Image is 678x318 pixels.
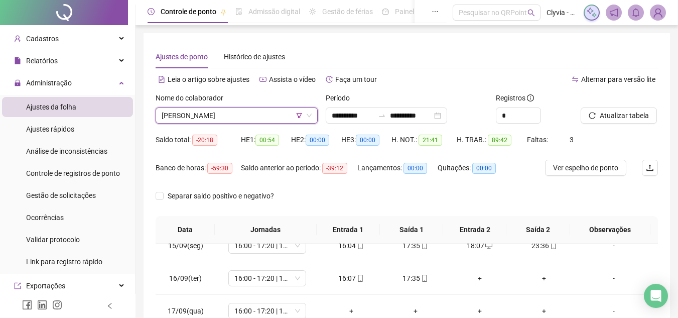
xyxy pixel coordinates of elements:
span: Painel do DP [395,8,434,16]
span: file [14,57,21,64]
span: Controle de registros de ponto [26,169,120,177]
div: - [584,305,643,316]
label: Nome do colaborador [156,92,230,103]
div: + [520,305,568,316]
div: Lançamentos: [357,162,438,174]
span: Ajustes rápidos [26,125,74,133]
span: sun [309,8,316,15]
span: -39:12 [322,163,347,174]
span: export [14,282,21,289]
span: Ocorrências [26,214,64,222]
span: lock [14,79,21,86]
span: swap [572,76,579,83]
span: Administração [26,79,72,87]
th: Data [156,216,215,244]
div: + [456,273,504,284]
span: Histórico de ajustes [224,53,285,61]
span: Alternar para versão lite [581,75,655,83]
span: Ajustes da folha [26,103,76,111]
span: Validar protocolo [26,236,80,244]
div: Saldo total: [156,134,241,146]
span: instagram [52,300,62,310]
label: Período [326,92,356,103]
span: to [378,112,386,120]
span: Análise de inconsistências [26,147,107,155]
span: Leia o artigo sobre ajustes [168,75,249,83]
button: Ver espelho de ponto [545,160,626,176]
span: youtube [259,76,266,83]
span: file-done [235,8,242,15]
span: 00:00 [403,163,427,174]
div: 16:07 [327,273,375,284]
div: 18:07 [456,240,504,251]
span: 00:54 [255,135,279,146]
th: Jornadas [215,216,317,244]
span: swap-right [378,112,386,120]
div: 16:04 [327,240,375,251]
span: Faça um tour [335,75,377,83]
span: 16:00 - 17:20 | 17:50 - 00:00 [234,271,300,286]
th: Entrada 1 [317,216,380,244]
div: + [456,305,504,316]
span: filter [296,113,302,119]
div: Saldo anterior ao período: [241,162,357,174]
span: pushpin [220,9,226,15]
th: Saída 2 [506,216,570,244]
span: Ver espelho de ponto [553,162,618,173]
th: Saída 1 [380,216,443,244]
span: Relatórios [26,57,58,65]
span: 00:00 [356,135,379,146]
span: Separar saldo positivo e negativo? [164,190,278,201]
span: notification [609,8,618,17]
span: mobile [420,275,428,282]
span: left [106,302,113,309]
span: Atualizar tabela [600,110,649,121]
span: facebook [22,300,32,310]
img: 83774 [650,5,665,20]
span: user-add [14,35,21,42]
span: 21:41 [419,135,442,146]
div: + [391,305,440,316]
span: Ajustes de ponto [156,53,208,61]
div: Quitações: [438,162,508,174]
span: file-text [158,76,165,83]
span: mobile [549,242,557,249]
div: 23:36 [520,240,568,251]
span: reload [589,112,596,119]
div: - [584,240,643,251]
span: 3 [570,136,574,144]
div: Open Intercom Messenger [644,284,668,308]
span: 00:00 [472,163,496,174]
span: Registros [496,92,534,103]
span: 15/09(seg) [168,242,203,250]
div: H. NOT.: [391,134,457,146]
div: HE 1: [241,134,291,146]
span: 17/09(qua) [168,307,204,315]
span: Cadastros [26,35,59,43]
span: MEURYAN THIFFANY CARDOSO DUARTE [162,108,312,123]
span: ellipsis [432,8,439,15]
span: 00:00 [306,135,329,146]
div: + [520,273,568,284]
span: mobile [356,275,364,282]
div: - [584,273,643,284]
span: desktop [484,242,492,249]
span: Link para registro rápido [26,258,102,266]
span: Controle de ponto [161,8,216,16]
span: Gestão de férias [322,8,373,16]
div: H. TRAB.: [457,134,527,146]
span: history [326,76,333,83]
span: Exportações [26,282,65,290]
span: Gestão de solicitações [26,191,96,199]
span: bell [631,8,640,17]
span: upload [646,164,654,172]
span: info-circle [527,94,534,101]
button: Atualizar tabela [581,108,657,124]
span: -59:30 [207,163,232,174]
span: Assista o vídeo [269,75,316,83]
span: mobile [420,242,428,249]
div: + [327,305,375,316]
div: 17:35 [391,273,440,284]
span: 89:42 [488,135,511,146]
span: Admissão digital [248,8,300,16]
